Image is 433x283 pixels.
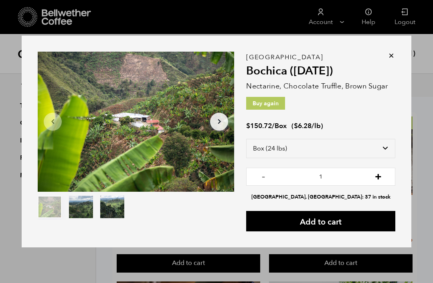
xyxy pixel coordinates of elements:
span: $ [246,121,250,130]
h2: Bochica ([DATE]) [246,64,395,78]
p: Buy again [246,97,285,110]
span: $ [294,121,298,130]
bdi: 150.72 [246,121,272,130]
span: /lb [312,121,321,130]
button: - [258,172,268,180]
button: + [373,172,383,180]
p: Nectarine, Chocolate Truffle, Brown Sugar [246,81,395,92]
span: ( ) [291,121,323,130]
button: Add to cart [246,211,395,231]
span: Box [275,121,287,130]
span: / [272,121,275,130]
bdi: 6.28 [294,121,312,130]
li: [GEOGRAPHIC_DATA], [GEOGRAPHIC_DATA]: 37 in stock [246,193,395,201]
